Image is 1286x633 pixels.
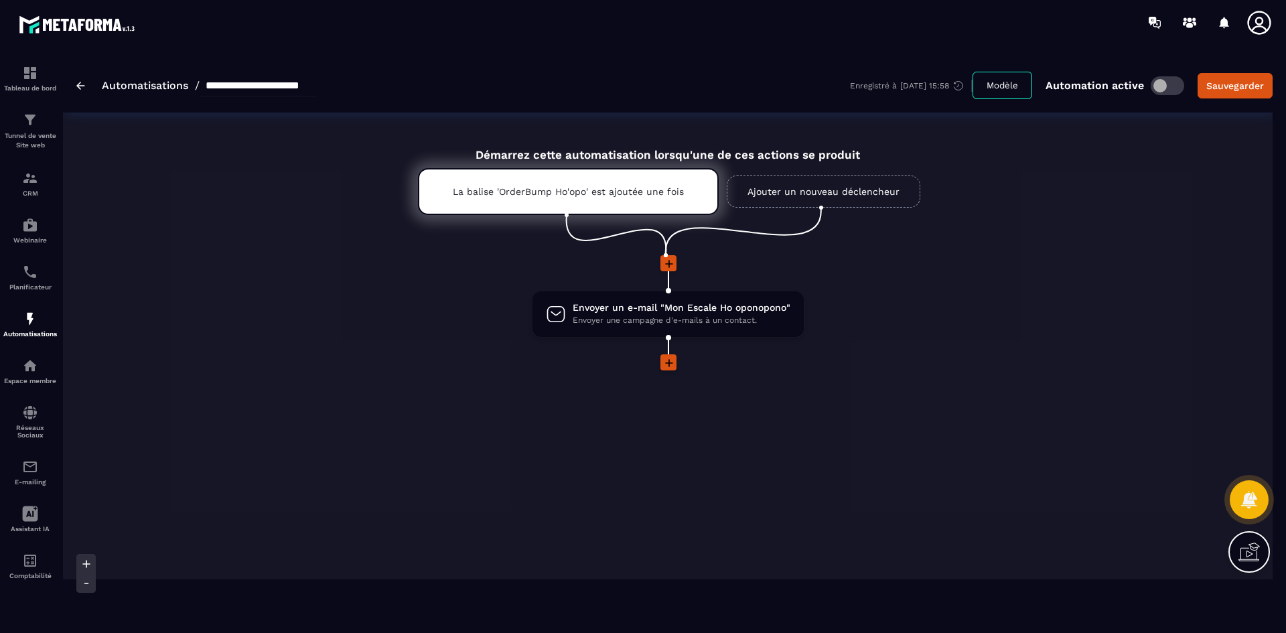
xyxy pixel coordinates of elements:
p: Réseaux Sociaux [3,424,57,439]
span: Envoyer une campagne d'e-mails à un contact. [573,314,790,327]
img: formation [22,112,38,128]
div: Sauvegarder [1206,79,1264,92]
a: accountantaccountantComptabilité [3,543,57,589]
button: Sauvegarder [1198,73,1273,98]
div: Enregistré à [850,80,973,92]
img: formation [22,170,38,186]
img: arrow [76,82,85,90]
img: scheduler [22,264,38,280]
img: automations [22,358,38,374]
a: formationformationCRM [3,160,57,207]
img: accountant [22,553,38,569]
p: Comptabilité [3,572,57,579]
p: La balise 'OrderBump Ho'opo' est ajoutée une fois [453,186,684,197]
p: CRM [3,190,57,197]
img: formation [22,65,38,81]
p: Webinaire [3,236,57,244]
p: [DATE] 15:58 [900,81,949,90]
img: social-network [22,405,38,421]
div: Démarrez cette automatisation lorsqu'une de ces actions se produit [384,133,951,161]
a: Automatisations [102,79,188,92]
p: Espace membre [3,377,57,384]
img: automations [22,217,38,233]
a: schedulerschedulerPlanificateur [3,254,57,301]
a: automationsautomationsEspace membre [3,348,57,395]
p: Planificateur [3,283,57,291]
a: formationformationTableau de bord [3,55,57,102]
a: automationsautomationsAutomatisations [3,301,57,348]
p: Automation active [1046,79,1144,92]
span: Envoyer un e-mail "Mon Escale Ho oponopono" [573,301,790,314]
p: Tableau de bord [3,84,57,92]
p: Automatisations [3,330,57,338]
a: formationformationTunnel de vente Site web [3,102,57,160]
p: E-mailing [3,478,57,486]
a: Assistant IA [3,496,57,543]
a: Ajouter un nouveau déclencheur [727,175,920,208]
a: social-networksocial-networkRéseaux Sociaux [3,395,57,449]
img: automations [22,311,38,327]
img: email [22,459,38,475]
a: emailemailE-mailing [3,449,57,496]
a: automationsautomationsWebinaire [3,207,57,254]
p: Assistant IA [3,525,57,533]
p: Tunnel de vente Site web [3,131,57,150]
button: Modèle [973,72,1032,99]
span: / [195,79,200,92]
img: logo [19,12,139,37]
